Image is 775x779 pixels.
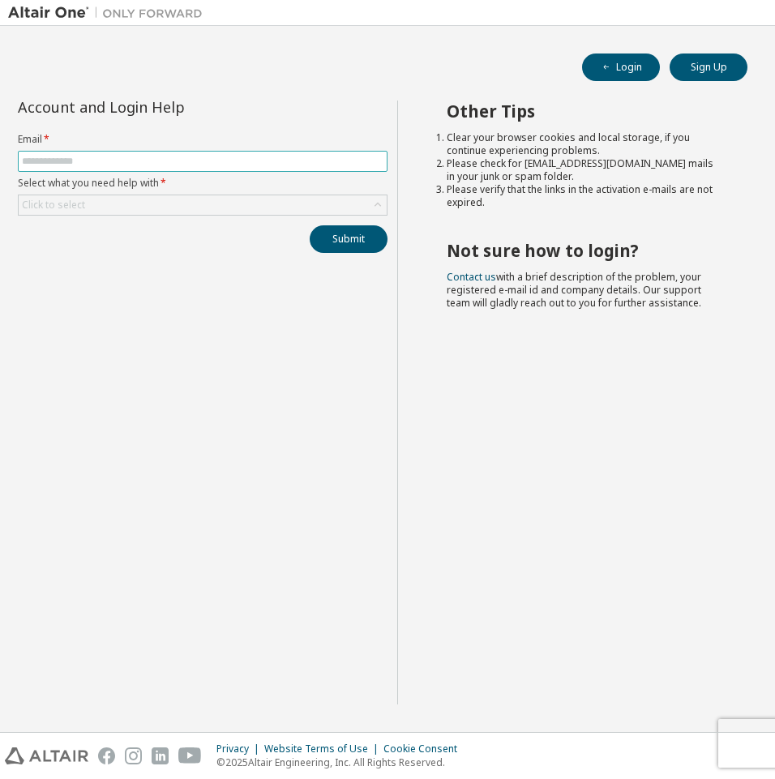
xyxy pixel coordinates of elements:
[670,54,747,81] button: Sign Up
[125,747,142,764] img: instagram.svg
[19,195,387,215] div: Click to select
[447,240,718,261] h2: Not sure how to login?
[447,157,718,183] li: Please check for [EMAIL_ADDRESS][DOMAIN_NAME] mails in your junk or spam folder.
[22,199,85,212] div: Click to select
[447,101,718,122] h2: Other Tips
[216,755,467,769] p: © 2025 Altair Engineering, Inc. All Rights Reserved.
[216,743,264,755] div: Privacy
[582,54,660,81] button: Login
[447,183,718,209] li: Please verify that the links in the activation e-mails are not expired.
[447,270,496,284] a: Contact us
[18,133,387,146] label: Email
[8,5,211,21] img: Altair One
[18,101,314,113] div: Account and Login Help
[178,747,202,764] img: youtube.svg
[5,747,88,764] img: altair_logo.svg
[310,225,387,253] button: Submit
[447,131,718,157] li: Clear your browser cookies and local storage, if you continue experiencing problems.
[98,747,115,764] img: facebook.svg
[18,177,387,190] label: Select what you need help with
[447,270,701,310] span: with a brief description of the problem, your registered e-mail id and company details. Our suppo...
[383,743,467,755] div: Cookie Consent
[264,743,383,755] div: Website Terms of Use
[152,747,169,764] img: linkedin.svg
